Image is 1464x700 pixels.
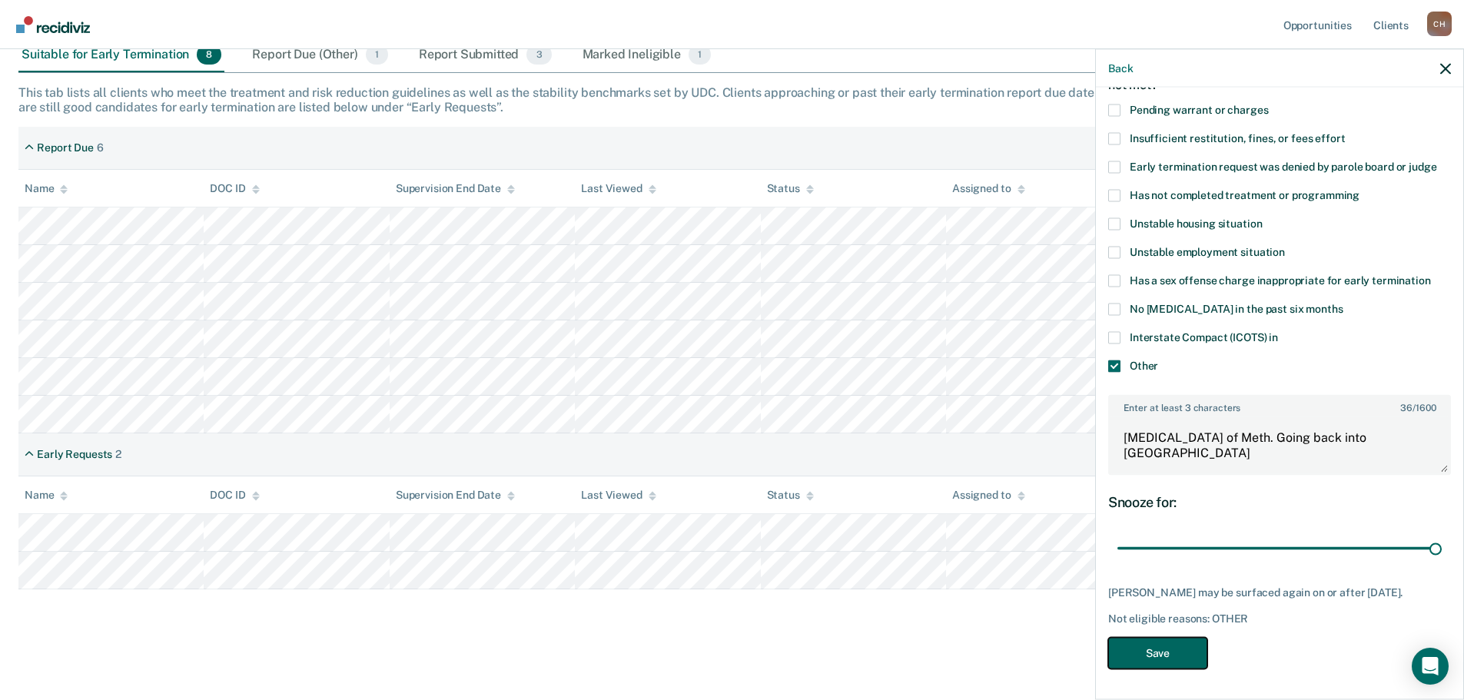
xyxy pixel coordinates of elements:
div: Status [767,489,814,502]
div: Name [25,182,68,195]
span: Early termination request was denied by parole board or judge [1130,160,1436,172]
div: Suitable for Early Termination [18,38,224,72]
span: 36 [1400,402,1413,413]
div: DOC ID [210,489,259,502]
div: C H [1427,12,1452,36]
div: Last Viewed [581,489,656,502]
div: Name [25,489,68,502]
div: Snooze for: [1108,493,1451,510]
span: Has a sex offense charge inappropriate for early termination [1130,274,1431,286]
span: No [MEDICAL_DATA] in the past six months [1130,302,1343,314]
span: Unstable employment situation [1130,245,1285,257]
div: 2 [115,448,121,461]
div: Marked Ineligible [579,38,715,72]
div: Report Due (Other) [249,38,390,72]
div: Report Submitted [416,38,555,72]
span: / 1600 [1400,402,1436,413]
span: Interstate Compact (ICOTS) in [1130,330,1278,343]
div: Last Viewed [581,182,656,195]
div: Assigned to [952,182,1024,195]
span: Has not completed treatment or programming [1130,188,1359,201]
span: 1 [366,45,388,65]
button: Profile dropdown button [1427,12,1452,36]
span: Unstable housing situation [1130,217,1262,229]
div: Status [767,182,814,195]
div: Not eligible reasons: OTHER [1108,612,1451,625]
div: 6 [97,141,104,154]
div: Open Intercom Messenger [1412,648,1449,685]
span: Insufficient restitution, fines, or fees effort [1130,131,1345,144]
button: Back [1108,61,1133,75]
span: Pending warrant or charges [1130,103,1268,115]
img: Recidiviz [16,16,90,33]
div: Supervision End Date [396,489,515,502]
span: 8 [197,45,221,65]
div: Report Due [37,141,94,154]
textarea: [MEDICAL_DATA] of Meth. Going back into [GEOGRAPHIC_DATA] [1110,416,1449,473]
div: Supervision End Date [396,182,515,195]
span: Other [1130,359,1158,371]
div: Assigned to [952,489,1024,502]
div: DOC ID [210,182,259,195]
div: This tab lists all clients who meet the treatment and risk reduction guidelines as well as the st... [18,85,1446,114]
label: Enter at least 3 characters [1110,396,1449,413]
div: [PERSON_NAME] may be surfaced again on or after [DATE]. [1108,586,1451,599]
div: Early Requests [37,448,112,461]
span: 3 [526,45,551,65]
button: Save [1108,637,1207,668]
span: 1 [689,45,711,65]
